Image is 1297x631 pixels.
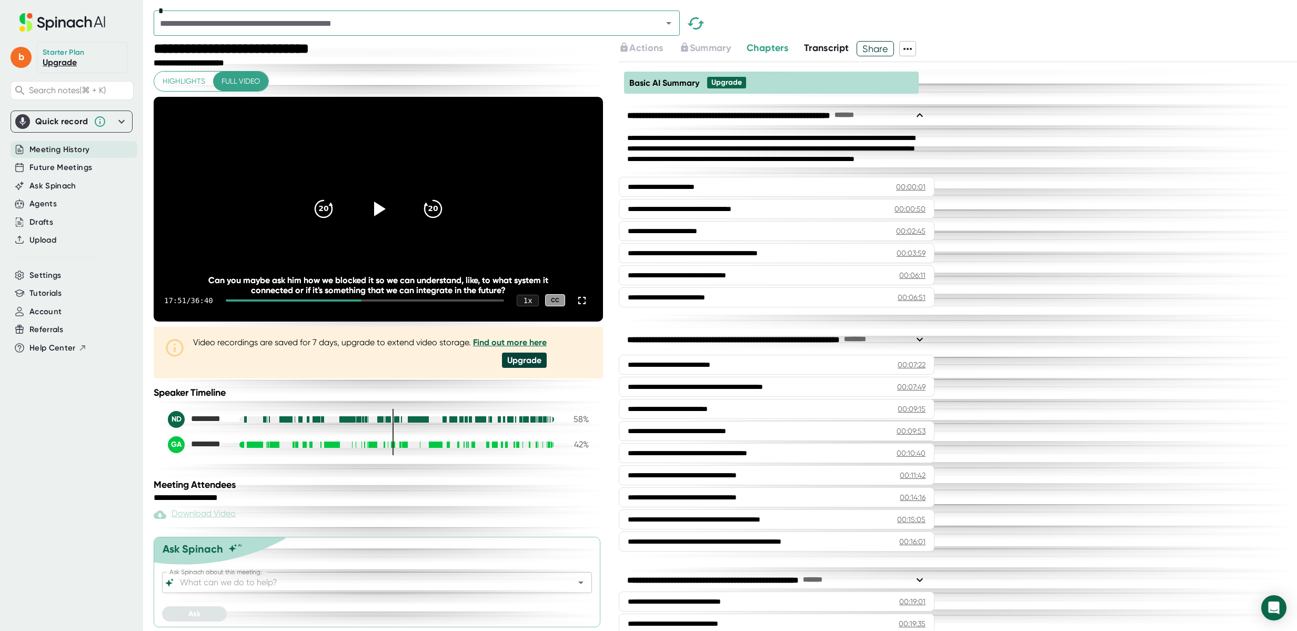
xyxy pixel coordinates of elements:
[897,426,926,436] div: 00:09:53
[896,226,926,236] div: 00:02:45
[29,234,56,246] button: Upload
[163,543,223,555] div: Ask Spinach
[661,16,676,31] button: Open
[29,180,76,192] button: Ask Spinach
[545,294,565,306] div: CC
[690,42,731,54] span: Summary
[164,296,213,305] div: 17:51 / 36:40
[29,324,63,336] button: Referrals
[43,57,77,67] a: Upgrade
[517,295,539,306] div: 1 x
[711,78,742,87] div: Upgrade
[11,47,32,68] span: b
[29,144,89,156] button: Meeting History
[619,41,663,55] button: Actions
[29,198,57,210] button: Agents
[899,270,926,281] div: 00:06:11
[168,436,231,453] div: Guy Arazi
[188,609,200,618] span: Ask
[154,387,603,398] div: Speaker Timeline
[898,292,926,303] div: 00:06:51
[894,204,926,214] div: 00:00:50
[162,606,227,622] button: Ask
[747,41,788,55] button: Chapters
[897,448,926,458] div: 00:10:40
[679,41,731,55] button: Summary
[178,575,558,590] input: What can we do to help?
[898,359,926,370] div: 00:07:22
[679,41,747,56] div: Upgrade to access
[29,85,106,95] span: Search notes (⌘ + K)
[899,596,926,607] div: 00:19:01
[857,41,894,56] button: Share
[154,508,236,521] div: Paid feature
[154,72,214,91] button: Highlights
[29,306,62,318] button: Account
[629,42,663,54] span: Actions
[897,248,926,258] div: 00:03:59
[898,404,926,414] div: 00:09:15
[222,75,260,88] span: Full video
[804,41,849,55] button: Transcript
[574,575,588,590] button: Open
[35,116,88,127] div: Quick record
[15,111,128,132] div: Quick record
[562,414,589,424] div: 58 %
[1261,595,1286,620] div: Open Intercom Messenger
[29,342,76,354] span: Help Center
[502,353,547,368] div: Upgrade
[897,382,926,392] div: 00:07:49
[193,337,547,347] div: Video recordings are saved for 7 days, upgrade to extend video storage.
[168,411,185,428] div: ND
[900,470,926,480] div: 00:11:42
[897,514,926,525] div: 00:15:05
[213,72,268,91] button: Full video
[747,42,788,54] span: Chapters
[198,275,558,295] div: Can you maybe ask him how we blocked it so we can understand, like, to what system it connected o...
[899,618,926,629] div: 00:19:35
[900,492,926,503] div: 00:14:16
[29,269,62,282] button: Settings
[562,439,589,449] div: 42 %
[804,42,849,54] span: Transcript
[473,337,547,347] a: Find out more here
[43,48,85,57] div: Starter Plan
[896,182,926,192] div: 00:00:01
[29,287,62,299] button: Tutorials
[154,479,606,490] div: Meeting Attendees
[857,39,893,58] span: Share
[168,411,231,428] div: Nadia Dan
[29,216,53,228] button: Drafts
[29,342,87,354] button: Help Center
[29,162,92,174] button: Future Meetings
[629,78,699,88] span: Basic AI Summary
[168,436,185,453] div: GA
[899,536,926,547] div: 00:16:01
[163,75,205,88] span: Highlights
